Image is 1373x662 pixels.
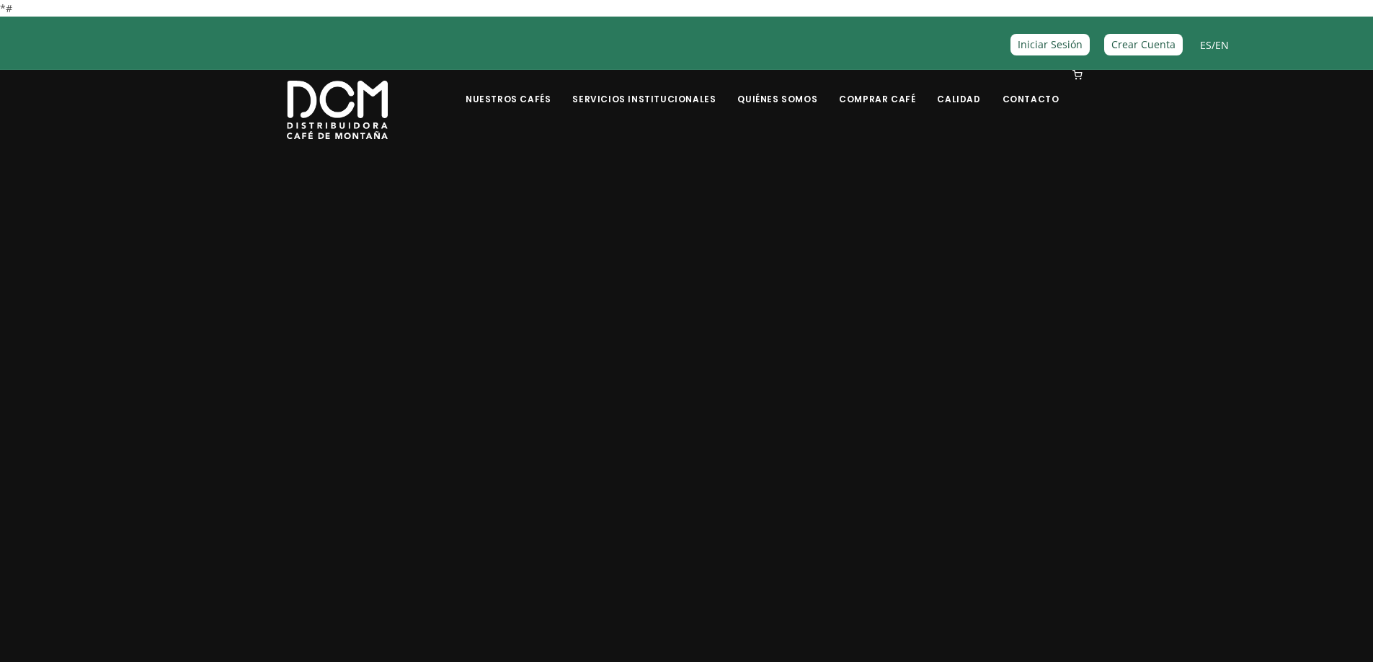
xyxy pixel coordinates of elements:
a: Quiénes Somos [729,71,826,105]
a: Servicios Institucionales [564,71,724,105]
span: / [1200,37,1229,53]
a: ES [1200,38,1212,52]
a: Calidad [928,71,989,105]
a: EN [1215,38,1229,52]
a: Nuestros Cafés [457,71,559,105]
a: Iniciar Sesión [1010,34,1090,55]
a: Crear Cuenta [1104,34,1183,55]
a: Contacto [994,71,1068,105]
a: Comprar Café [830,71,924,105]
